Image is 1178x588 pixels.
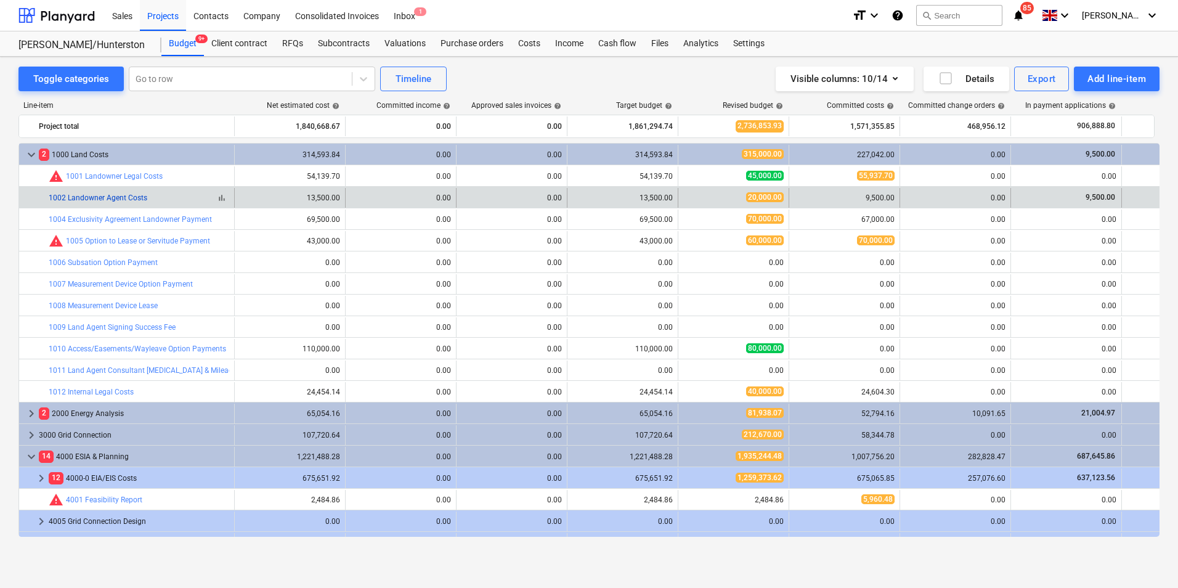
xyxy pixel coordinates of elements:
[39,404,229,423] div: 2000 Energy Analysis
[905,431,1005,439] div: 0.00
[1076,452,1116,460] span: 687,645.86
[240,280,340,288] div: 0.00
[461,172,562,181] div: 0.00
[794,258,895,267] div: 0.00
[572,237,673,245] div: 43,000.00
[461,409,562,418] div: 0.00
[746,235,784,245] span: 60,000.00
[351,474,451,483] div: 0.00
[351,409,451,418] div: 0.00
[461,301,562,310] div: 0.00
[683,258,784,267] div: 0.00
[924,67,1009,91] button: Details
[49,468,229,488] div: 4000-0 EIA/EIS Costs
[1016,517,1116,526] div: 0.00
[195,35,208,43] span: 9+
[773,102,783,110] span: help
[461,323,562,332] div: 0.00
[1016,237,1116,245] div: 0.00
[644,31,676,56] a: Files
[905,388,1005,396] div: 0.00
[376,101,450,110] div: Committed income
[905,258,1005,267] div: 0.00
[396,71,431,87] div: Timeline
[723,101,783,110] div: Revised budget
[572,496,673,504] div: 2,484.86
[49,301,158,310] a: 1008 Measurement Device Lease
[746,386,784,396] span: 40,000.00
[377,31,433,56] a: Valuations
[1057,8,1072,23] i: keyboard_arrow_down
[827,101,894,110] div: Committed costs
[240,517,340,526] div: 0.00
[24,147,39,162] span: keyboard_arrow_down
[794,345,895,353] div: 0.00
[39,149,49,160] span: 2
[572,194,673,202] div: 13,500.00
[240,215,340,224] div: 69,500.00
[683,517,784,526] div: 0.00
[351,452,451,461] div: 0.00
[548,31,591,56] div: Income
[1016,496,1116,504] div: 0.00
[905,496,1005,504] div: 0.00
[1016,366,1116,375] div: 0.00
[330,102,339,110] span: help
[24,428,39,443] span: keyboard_arrow_right
[351,366,451,375] div: 0.00
[1020,2,1034,14] span: 85
[922,10,932,20] span: search
[916,5,1002,26] button: Search
[572,215,673,224] div: 69,500.00
[39,425,229,445] div: 3000 Grid Connection
[794,517,895,526] div: 0.00
[1082,10,1143,20] span: [PERSON_NAME]
[1025,101,1116,110] div: In payment applications
[726,31,772,56] a: Settings
[240,172,340,181] div: 54,139.70
[240,496,340,504] div: 2,484.86
[351,301,451,310] div: 0.00
[217,193,227,203] span: bar_chart
[66,172,163,181] a: 1001 Landowner Legal Costs
[461,215,562,224] div: 0.00
[905,215,1005,224] div: 0.00
[39,407,49,419] span: 2
[34,471,49,486] span: keyboard_arrow_right
[794,388,895,396] div: 24,604.30
[311,31,377,56] div: Subcontracts
[572,323,673,332] div: 0.00
[1106,102,1116,110] span: help
[351,172,451,181] div: 0.00
[616,101,672,110] div: Target budget
[461,452,562,461] div: 0.00
[461,517,562,526] div: 0.00
[240,150,340,159] div: 314,593.84
[794,409,895,418] div: 52,794.16
[441,102,450,110] span: help
[18,101,234,110] div: Line-item
[1084,150,1116,158] span: 9,500.00
[240,116,340,136] div: 1,840,668.67
[240,258,340,267] div: 0.00
[49,533,229,553] div: 4010 Ornithology Surveys
[461,496,562,504] div: 0.00
[776,67,914,91] button: Visible columns:10/14
[34,514,49,529] span: keyboard_arrow_right
[683,366,784,375] div: 0.00
[351,194,451,202] div: 0.00
[572,517,673,526] div: 0.00
[794,452,895,461] div: 1,007,756.20
[857,235,895,245] span: 70,000.00
[414,7,426,16] span: 1
[1084,193,1116,202] span: 9,500.00
[857,171,895,181] span: 55,937.70
[794,194,895,202] div: 9,500.00
[161,31,204,56] div: Budget
[351,496,451,504] div: 0.00
[892,8,904,23] i: Knowledge base
[275,31,311,56] a: RFQs
[351,345,451,353] div: 0.00
[49,234,63,248] span: Committed costs exceed revised budget
[1016,172,1116,181] div: 0.00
